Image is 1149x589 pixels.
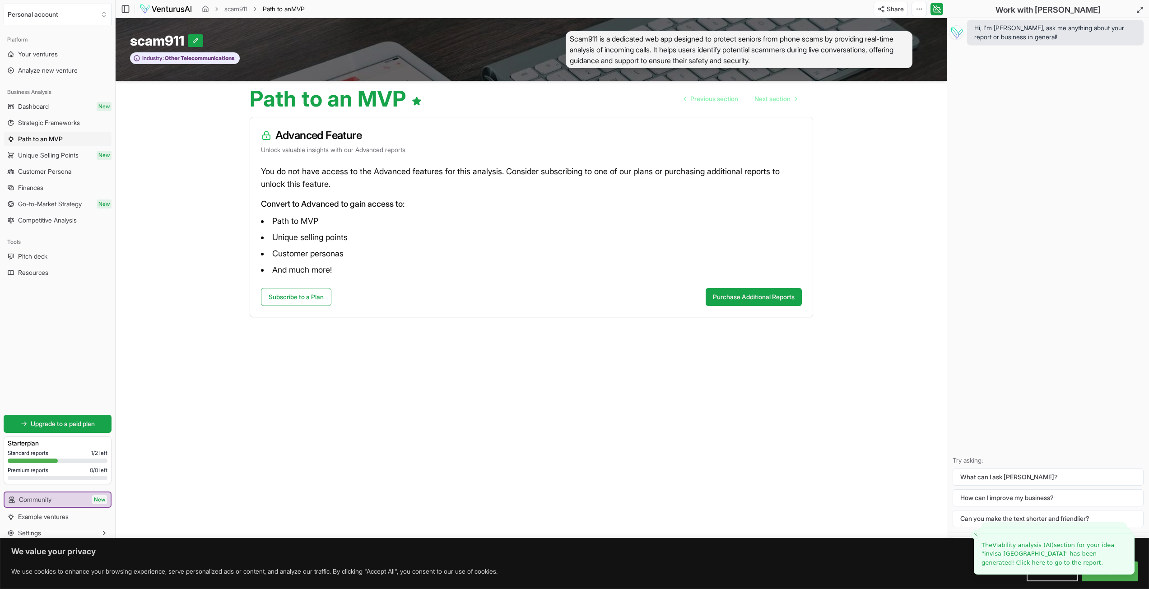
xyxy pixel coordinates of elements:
nav: pagination [677,90,804,108]
span: 1 / 2 left [91,450,107,457]
p: Try asking: [953,456,1144,465]
span: Standard reports [8,450,48,457]
span: Your ventures [18,50,58,59]
a: Your ventures [4,47,112,61]
a: Go to next page [747,90,804,108]
button: How can I improve my business? [953,489,1144,506]
h3: Advanced Feature [261,128,802,143]
span: Viability analysis (AI) [992,542,1054,548]
span: Customer Persona [18,167,71,176]
a: DashboardNew [4,99,112,114]
a: TheViability analysis (AI)section for your idea "invisa-[GEOGRAPHIC_DATA]" has been generated! Cl... [982,541,1127,567]
a: Competitive Analysis [4,213,112,227]
a: Upgrade to a paid plan [4,415,112,433]
button: Share [874,2,908,16]
a: scam911 [224,5,247,14]
span: Finances [18,183,43,192]
button: Select an organization [4,4,112,25]
p: We value your privacy [11,546,1138,557]
span: New [97,102,112,111]
button: Industry:Other Telecommunications [130,52,240,65]
span: Dashboard [18,102,49,111]
span: scam911 [130,32,188,49]
span: Premium reports [8,467,48,474]
button: Settings [4,526,112,540]
span: Path to anMVP [263,5,305,14]
a: CommunityNew [5,492,111,507]
span: Next section [754,94,791,103]
span: Unique Selling Points [18,151,79,160]
li: And much more! [261,263,802,277]
a: Unique Selling PointsNew [4,148,112,162]
li: Customer personas [261,246,802,261]
a: Customer Persona [4,164,112,179]
div: Platform [4,32,112,47]
h3: Starter plan [8,439,107,448]
li: Unique selling points [261,230,802,245]
span: Other Telecommunications [164,55,235,62]
button: Close toast [971,530,980,539]
span: Hi, I'm [PERSON_NAME], ask me anything about your report or business in general! [974,23,1136,42]
span: Strategic Frameworks [18,118,80,127]
img: Vera [949,25,963,40]
div: Business Analysis [4,85,112,99]
span: invisa-[GEOGRAPHIC_DATA] [984,550,1065,557]
span: New [97,151,112,160]
a: Go-to-Market StrategyNew [4,197,112,211]
span: Scam911 is a dedicated web app designed to protect seniors from phone scams by providing real-tim... [566,31,912,68]
a: Finances [4,181,112,195]
span: The section for your idea " " has been generated! Click here to go to the report. [982,542,1114,566]
h1: Path to an MVP [250,88,422,110]
span: Resources [18,268,48,277]
p: We use cookies to enhance your browsing experience, serve personalized ads or content, and analyz... [11,566,498,577]
span: Go-to-Market Strategy [18,199,82,209]
span: New [92,495,107,504]
span: Path to an MVP [18,134,63,144]
span: Industry: [142,55,164,62]
li: Path to MVP [261,214,802,228]
a: Go to previous page [677,90,745,108]
a: Analyze new venture [4,63,112,78]
a: Resources [4,265,112,280]
span: Upgrade to a paid plan [31,419,95,428]
span: Pitch deck [18,252,47,261]
span: Community [19,495,51,504]
a: Example ventures [4,510,112,524]
span: New [97,199,112,209]
p: Convert to Advanced to gain access to: [261,198,802,210]
button: Purchase Additional Reports [706,288,802,306]
button: What can I ask [PERSON_NAME]? [953,468,1144,486]
a: Subscribe to a Plan [261,288,331,306]
div: Tools [4,235,112,249]
a: Pitch deck [4,249,112,264]
span: Settings [18,529,41,538]
p: Unlock valuable insights with our Advanced reports [261,145,802,154]
span: Previous section [690,94,738,103]
a: Strategic Frameworks [4,116,112,130]
span: Competitive Analysis [18,216,77,225]
img: logo [140,4,192,14]
span: Share [887,5,904,14]
h2: Work with [PERSON_NAME] [995,4,1101,16]
span: Path to an [263,5,291,13]
a: Path to an MVP [4,132,112,146]
span: Analyze new venture [18,66,78,75]
button: Can you make the text shorter and friendlier? [953,510,1144,527]
span: 0 / 0 left [90,467,107,474]
nav: breadcrumb [202,5,305,14]
span: Example ventures [18,512,69,521]
p: You do not have access to the Advanced features for this analysis. Consider subscribing to one of... [261,165,802,190]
